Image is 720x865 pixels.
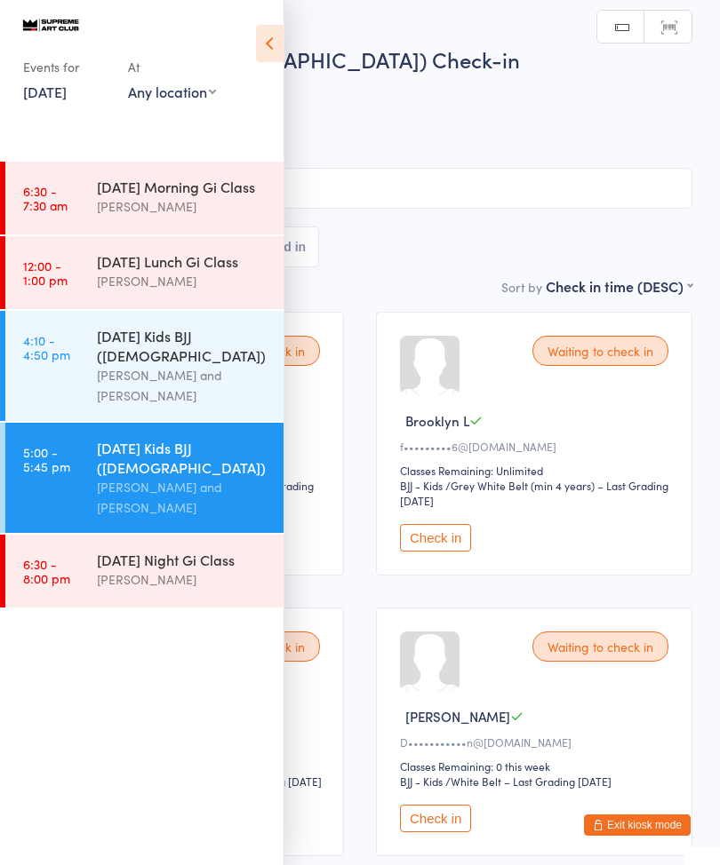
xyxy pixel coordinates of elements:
span: / Grey White Belt (min 4 years) – Last Grading [DATE] [400,478,668,508]
h2: [DATE] Kids BJJ ([DEMOGRAPHIC_DATA]) Check-in [28,44,692,74]
a: 12:00 -1:00 pm[DATE] Lunch Gi Class[PERSON_NAME] [5,236,284,309]
div: Events for [23,52,110,82]
div: Waiting to check in [532,336,668,366]
a: [DATE] [23,82,67,101]
div: [DATE] Kids BJJ ([DEMOGRAPHIC_DATA]) [97,438,268,477]
span: [PERSON_NAME] [28,118,665,136]
a: 6:30 -8:00 pm[DATE] Night Gi Class[PERSON_NAME] [5,535,284,607]
time: 6:30 - 7:30 am [23,184,68,212]
div: [DATE] Night Gi Class [97,550,268,569]
time: 5:00 - 5:45 pm [23,445,70,473]
div: [DATE] Lunch Gi Class [97,251,268,271]
div: [PERSON_NAME] and [PERSON_NAME] [97,477,268,518]
div: Classes Remaining: Unlimited [400,463,674,478]
a: 5:00 -5:45 pm[DATE] Kids BJJ ([DEMOGRAPHIC_DATA])[PERSON_NAME] and [PERSON_NAME] [5,423,284,533]
div: BJJ - Kids [400,478,443,493]
div: Waiting to check in [532,631,668,662]
time: 4:10 - 4:50 pm [23,333,70,361]
time: 12:00 - 1:00 pm [23,258,68,287]
span: [DATE] 5:00pm [28,83,665,100]
div: BJJ - Kids [400,774,443,789]
label: Sort by [501,278,542,296]
img: Supreme Art Club Pty Ltd [18,14,84,35]
button: Check in [400,524,471,552]
div: Check in time (DESC) [546,276,692,296]
a: 4:10 -4:50 pm[DATE] Kids BJJ ([DEMOGRAPHIC_DATA])[PERSON_NAME] and [PERSON_NAME] [5,311,284,421]
span: [PERSON_NAME] [405,707,510,726]
button: Check in [400,805,471,832]
span: Brooklyn L [405,411,469,430]
div: Classes Remaining: 0 this week [400,758,674,774]
button: Exit kiosk mode [584,814,691,836]
a: 6:30 -7:30 am[DATE] Morning Gi Class[PERSON_NAME] [5,162,284,234]
span: / White Belt – Last Grading [DATE] [445,774,612,789]
div: [PERSON_NAME] [97,569,268,590]
div: [PERSON_NAME] and [PERSON_NAME] [97,365,268,406]
input: Search [28,168,692,209]
div: [DATE] Morning Gi Class [97,177,268,196]
div: f•••••••••6@[DOMAIN_NAME] [400,439,674,454]
div: [DATE] Kids BJJ ([DEMOGRAPHIC_DATA]) [97,326,268,365]
div: At [128,52,216,82]
time: 6:30 - 8:00 pm [23,557,70,585]
span: [PERSON_NAME] and [PERSON_NAME] [28,100,665,118]
div: D•••••••••••n@[DOMAIN_NAME] [400,734,674,750]
div: Any location [128,82,216,101]
div: [PERSON_NAME] [97,271,268,291]
div: [PERSON_NAME] [97,196,268,217]
span: BJJ - Kids [28,136,692,154]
